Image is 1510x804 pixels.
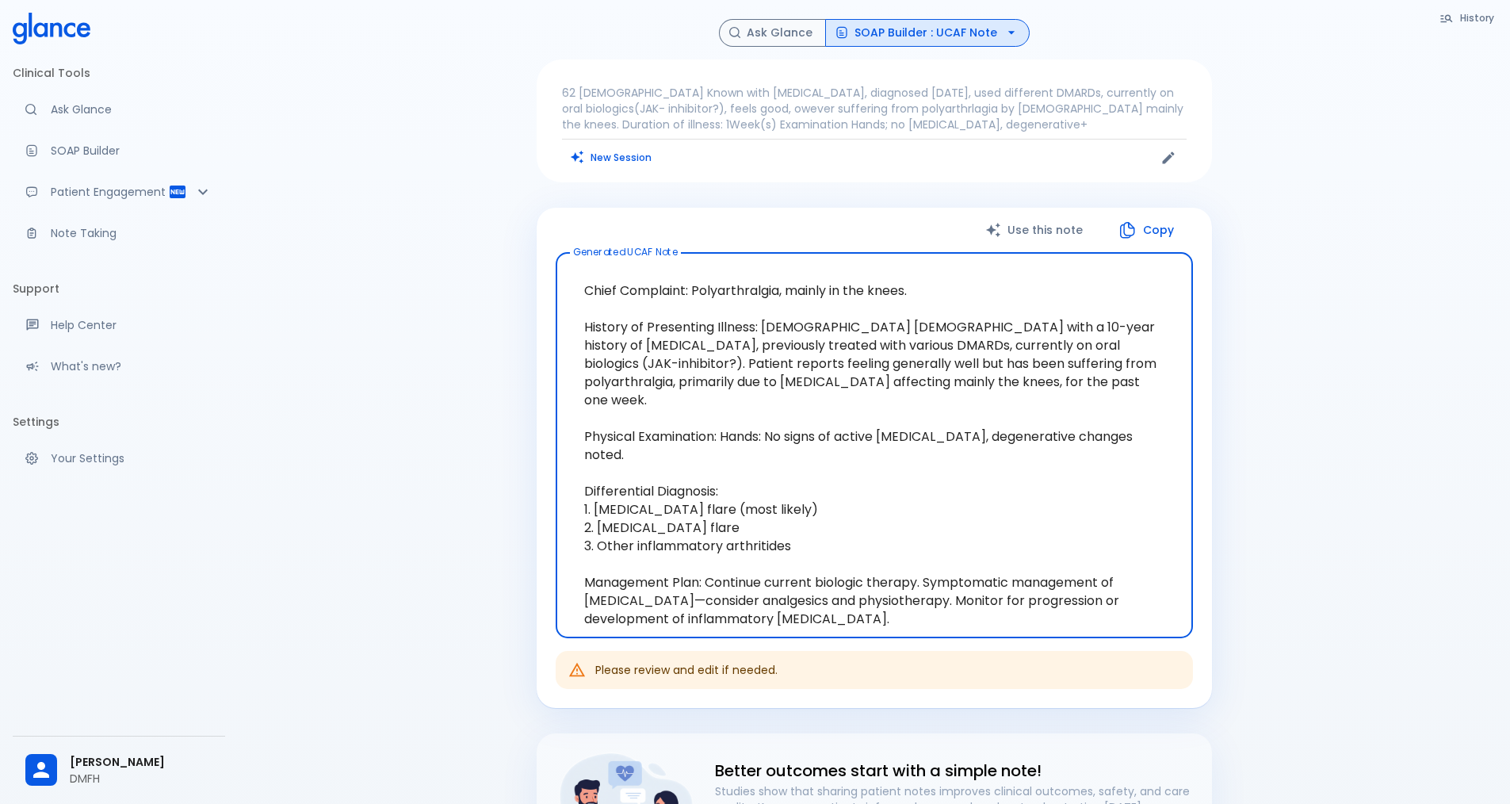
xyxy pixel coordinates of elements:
p: SOAP Builder [51,143,212,159]
p: Note Taking [51,225,212,241]
p: What's new? [51,358,212,374]
p: Help Center [51,317,212,333]
div: Recent updates and feature releases [13,349,225,384]
p: 62 [DEMOGRAPHIC_DATA] Known with [MEDICAL_DATA], diagnosed [DATE], used different DMARDs, current... [562,85,1187,132]
p: Ask Glance [51,101,212,117]
a: Manage your settings [13,441,225,476]
a: Moramiz: Find ICD10AM codes instantly [13,92,225,127]
label: Generated UCAF Note [573,245,678,258]
button: Ask Glance [719,19,826,47]
div: Please review and edit if needed. [595,656,778,684]
a: Docugen: Compose a clinical documentation in seconds [13,133,225,168]
button: SOAP Builder : UCAF Note [825,19,1030,47]
li: Support [13,270,225,308]
a: Get help from our support team [13,308,225,343]
textarea: Chief Complaint: Polyarthralgia, mainly in the knees. History of Presenting Illness: [DEMOGRAPHIC... [567,266,1182,626]
li: Settings [13,403,225,441]
p: DMFH [70,771,212,787]
button: Copy [1102,214,1193,247]
li: Clinical Tools [13,54,225,92]
button: Edit [1156,146,1180,170]
button: Use this note [969,214,1102,247]
button: Clears all inputs and results. [562,146,661,169]
p: Your Settings [51,450,212,466]
p: Patient Engagement [51,184,168,200]
div: [PERSON_NAME]DMFH [13,743,225,798]
a: Advanced note-taking [13,216,225,251]
h6: Better outcomes start with a simple note! [715,758,1199,783]
button: History [1432,6,1504,29]
div: Patient Reports & Referrals [13,174,225,209]
span: [PERSON_NAME] [70,754,212,771]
